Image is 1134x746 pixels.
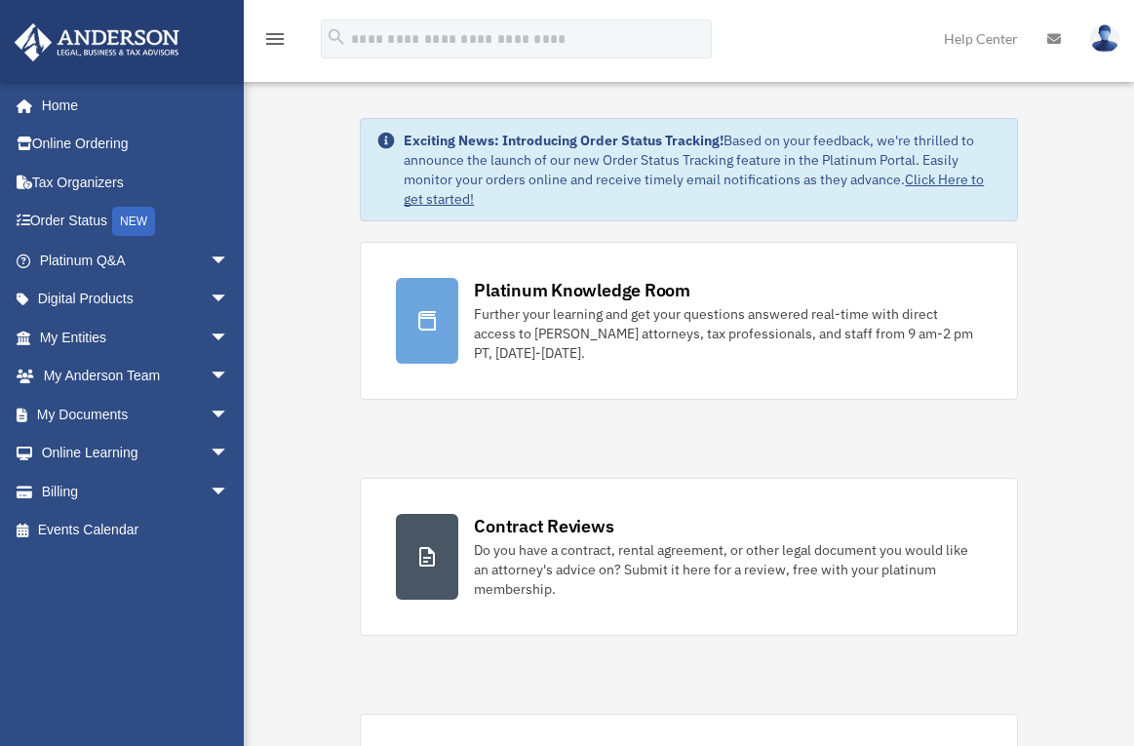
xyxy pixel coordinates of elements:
a: Order StatusNEW [14,202,258,242]
a: Platinum Knowledge Room Further your learning and get your questions answered real-time with dire... [360,242,1017,400]
a: Click Here to get started! [404,171,984,208]
a: Contract Reviews Do you have a contract, rental agreement, or other legal document you would like... [360,478,1017,636]
div: Further your learning and get your questions answered real-time with direct access to [PERSON_NAM... [474,304,981,363]
span: arrow_drop_down [210,395,249,435]
a: Online Learningarrow_drop_down [14,434,258,473]
span: arrow_drop_down [210,280,249,320]
span: arrow_drop_down [210,434,249,474]
span: arrow_drop_down [210,241,249,281]
span: arrow_drop_down [210,357,249,397]
a: Tax Organizers [14,163,258,202]
div: Contract Reviews [474,514,613,538]
a: My Entitiesarrow_drop_down [14,318,258,357]
a: Events Calendar [14,511,258,550]
a: Home [14,86,249,125]
a: My Anderson Teamarrow_drop_down [14,357,258,396]
a: menu [263,34,287,51]
a: Platinum Q&Aarrow_drop_down [14,241,258,280]
strong: Exciting News: Introducing Order Status Tracking! [404,132,723,149]
span: arrow_drop_down [210,318,249,358]
i: search [326,26,347,48]
a: Digital Productsarrow_drop_down [14,280,258,319]
div: Do you have a contract, rental agreement, or other legal document you would like an attorney's ad... [474,540,981,599]
a: Billingarrow_drop_down [14,472,258,511]
div: Platinum Knowledge Room [474,278,690,302]
a: Online Ordering [14,125,258,164]
img: User Pic [1090,24,1119,53]
a: My Documentsarrow_drop_down [14,395,258,434]
img: Anderson Advisors Platinum Portal [9,23,185,61]
i: menu [263,27,287,51]
div: NEW [112,207,155,236]
div: Based on your feedback, we're thrilled to announce the launch of our new Order Status Tracking fe... [404,131,1000,209]
span: arrow_drop_down [210,472,249,512]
